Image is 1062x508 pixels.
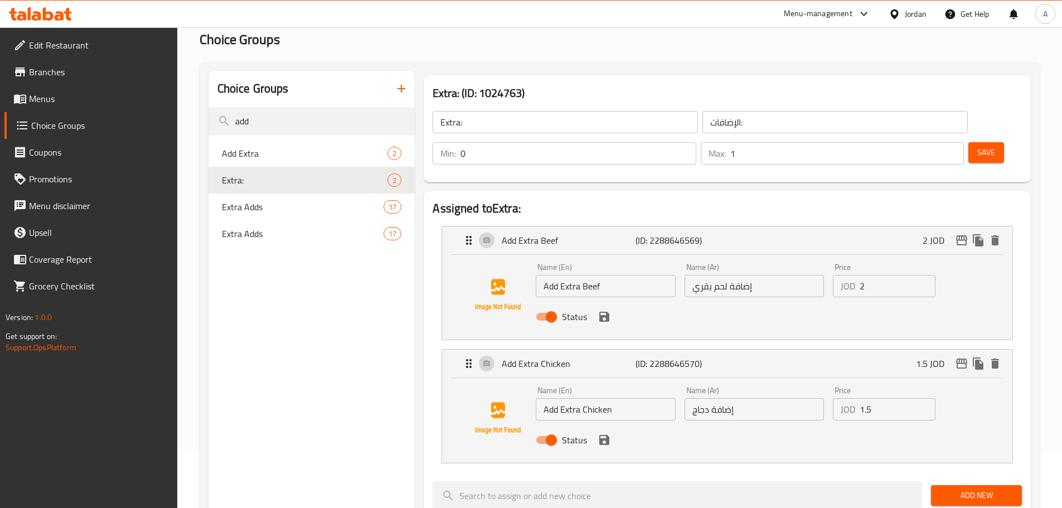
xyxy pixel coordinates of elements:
p: 2 JOD [923,234,953,247]
button: save [596,308,613,325]
span: Version: [6,310,33,325]
div: Extra:2 [208,167,415,193]
p: Add Extra Chicken [502,357,635,370]
span: Add New [940,488,1013,502]
button: duplicate [970,232,987,249]
div: Expand [442,226,1012,254]
span: Menus [29,92,168,105]
div: Extra Adds17 [208,193,415,220]
div: Menu-management [784,7,852,21]
span: 2 [388,175,401,186]
span: Save [977,146,995,159]
a: Coverage Report [4,246,177,273]
input: search [208,107,415,136]
input: Please enter price [860,275,935,297]
button: delete [987,355,1003,372]
div: Choices [387,173,401,187]
span: 17 [384,202,401,212]
li: ExpandAdd Extra ChickenName (En)Name (Ar)PriceJODStatussave [433,345,1022,468]
span: Status [562,433,587,447]
p: (ID: 2288646570) [636,357,725,370]
p: Max: [709,147,726,160]
div: Extra Adds17 [208,220,415,247]
span: Extra: [222,173,388,187]
span: Menu disclaimer [29,199,168,212]
button: delete [987,232,1003,249]
a: Support.OpsPlatform [6,340,76,355]
h2: Choice Groups [217,80,289,97]
a: Upsell [4,219,177,246]
span: Choice Groups [31,119,168,132]
span: 17 [384,229,401,239]
span: Status [562,310,587,323]
a: Promotions [4,166,177,192]
span: Edit Restaurant [29,38,168,52]
p: (ID: 2288646569) [636,234,725,247]
span: Branches [29,65,168,79]
p: 1.5 JOD [916,357,953,370]
h3: Extra: (ID: 1024763) [433,84,1022,102]
p: Add Extra Beef [502,234,635,247]
button: save [596,432,613,448]
a: Choice Groups [4,112,177,139]
input: Enter name En [536,275,675,297]
img: Add Extra Chicken [462,383,534,454]
button: edit [953,232,970,249]
span: Get support on: [6,329,57,343]
button: duplicate [970,355,987,372]
div: Expand [442,350,1012,378]
div: Choices [384,227,401,240]
button: Save [968,142,1004,163]
span: Add Extra [222,147,388,160]
span: 1.0.0 [35,310,52,325]
input: Please enter price [860,398,935,420]
span: 2 [388,148,401,159]
span: Coverage Report [29,253,168,266]
div: Choices [384,200,401,214]
a: Menus [4,85,177,112]
a: Branches [4,59,177,85]
a: Grocery Checklist [4,273,177,299]
a: Menu disclaimer [4,192,177,219]
div: Jordan [905,8,927,20]
span: Extra Adds [222,200,384,214]
span: Extra Adds [222,227,384,240]
input: Enter name Ar [685,275,824,297]
span: Upsell [29,226,168,239]
span: Coupons [29,146,168,159]
button: Add New [931,485,1022,506]
p: JOD [841,279,855,293]
li: ExpandAdd Extra BeefName (En)Name (Ar)PriceJODStatussave [433,221,1022,345]
p: JOD [841,403,855,416]
div: Add Extra2 [208,140,415,167]
span: Grocery Checklist [29,279,168,293]
input: Enter name En [536,398,675,420]
span: Promotions [29,172,168,186]
div: Choices [387,147,401,160]
img: Add Extra Beef [462,259,534,331]
h2: Assigned to Extra: [433,200,1022,217]
span: Choice Groups [200,27,280,52]
button: edit [953,355,970,372]
a: Coupons [4,139,177,166]
p: Min: [440,147,456,160]
input: Enter name Ar [685,398,824,420]
a: Edit Restaurant [4,32,177,59]
span: A [1043,8,1048,20]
